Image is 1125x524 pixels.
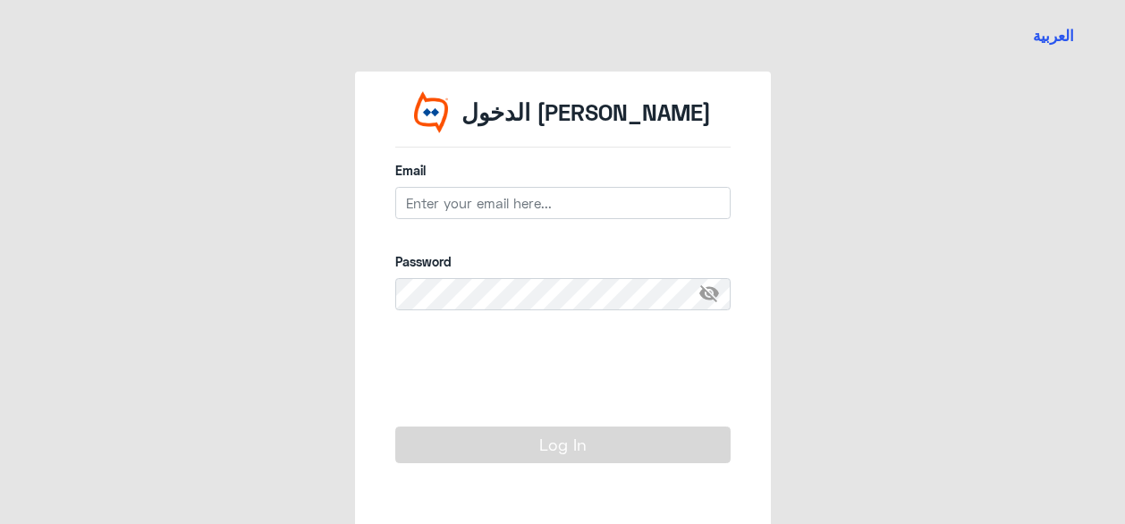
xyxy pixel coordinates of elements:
p: الدخول [PERSON_NAME] [461,96,711,130]
iframe: reCAPTCHA [395,343,667,413]
button: العربية [1033,25,1074,47]
label: Password [395,252,731,271]
input: Enter your email here... [395,187,731,219]
button: Log In [395,427,731,462]
label: Email [395,161,731,180]
img: Widebot Logo [414,91,448,133]
span: visibility_off [698,278,731,310]
a: تغيير اللغة [1022,13,1085,58]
